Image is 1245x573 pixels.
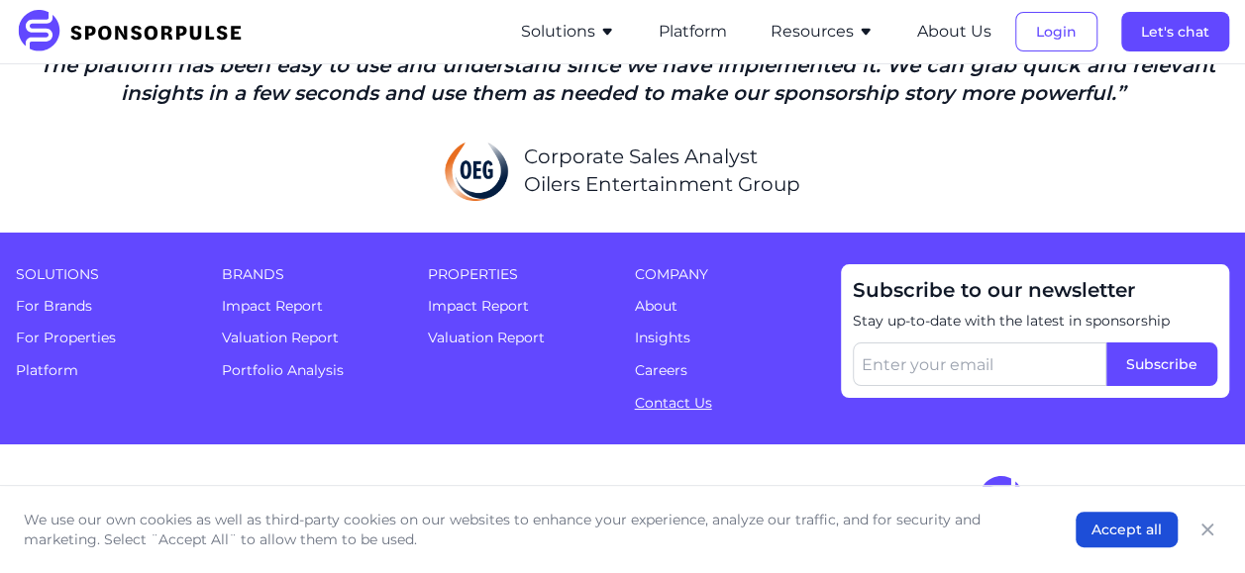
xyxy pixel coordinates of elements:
button: Subscribe [1106,342,1217,386]
a: Impact Report [428,297,529,315]
img: SponsorPulse [977,476,1229,522]
a: Contact Us [635,394,712,412]
button: Accept all [1076,512,1178,547]
a: Login [1015,23,1097,41]
button: Login [1015,12,1097,51]
button: About Us [917,20,991,44]
a: Valuation Report [428,329,545,346]
img: SponsorPulse [16,10,257,53]
span: Brands [222,264,404,284]
a: Insights [635,329,690,346]
span: Properties [428,264,610,284]
span: Subscribe to our newsletter [853,276,1217,304]
button: Platform [659,20,727,44]
a: About [635,297,677,315]
p: Corporate Sales Analyst Oilers Entertainment Group [524,143,800,198]
a: Platform [659,23,727,41]
button: Solutions [521,20,615,44]
a: About Us [917,23,991,41]
span: Solutions [16,264,198,284]
a: Let's chat [1121,23,1229,41]
iframe: Chat Widget [1146,478,1245,573]
a: Portfolio Analysis [222,361,344,379]
span: Stay up-to-date with the latest in sponsorship [853,312,1217,332]
input: Enter your email [853,342,1106,386]
button: Let's chat [1121,12,1229,51]
p: We use our own cookies as well as third-party cookies on our websites to enhance your experience,... [24,510,1036,549]
a: For Brands [16,297,92,315]
a: Platform [16,361,78,379]
span: Company [635,264,817,284]
button: Resources [771,20,874,44]
a: For Properties [16,329,116,346]
a: Valuation Report [222,329,339,346]
a: Impact Report [222,297,323,315]
a: Careers [635,361,687,379]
